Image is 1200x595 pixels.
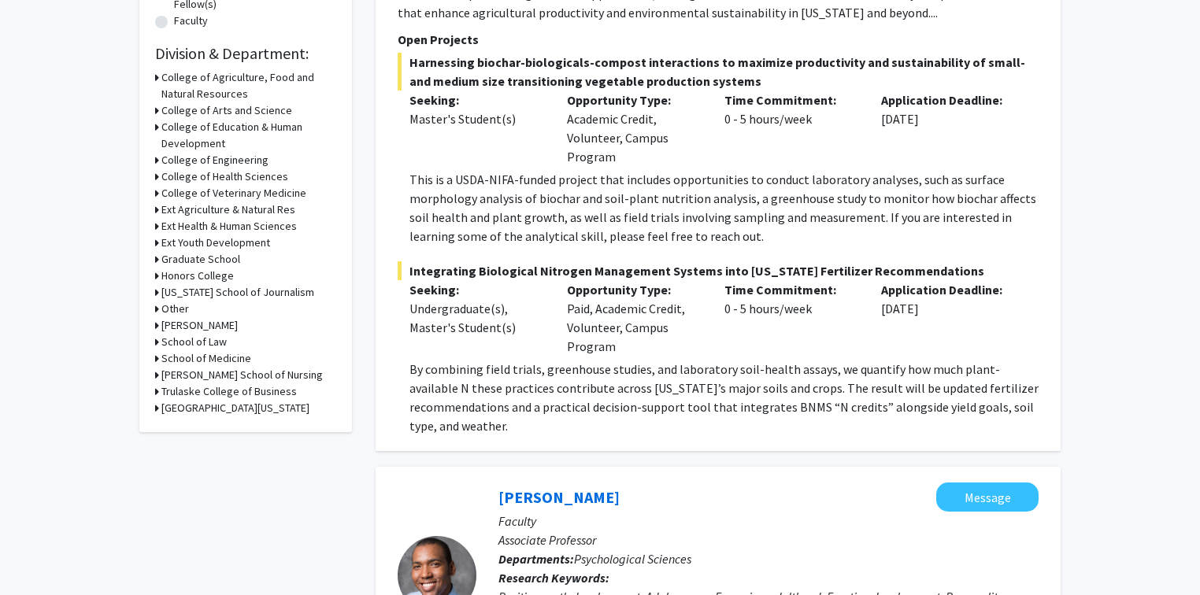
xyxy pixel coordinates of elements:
h3: College of Agriculture, Food and Natural Resources [161,69,336,102]
p: Time Commitment: [724,91,858,109]
button: Message Jordan Booker [936,482,1039,512]
b: Research Keywords: [498,570,609,586]
label: Faculty [174,13,208,29]
div: Master's Student(s) [409,109,543,128]
h3: College of Arts and Science [161,102,292,119]
p: Seeking: [409,280,543,299]
div: [DATE] [869,280,1027,356]
div: Undergraduate(s), Master's Student(s) [409,299,543,337]
p: Application Deadline: [881,91,1015,109]
h3: [PERSON_NAME] [161,317,238,334]
span: Psychological Sciences [574,551,691,567]
p: Opportunity Type: [567,91,701,109]
div: 0 - 5 hours/week [713,280,870,356]
p: Opportunity Type: [567,280,701,299]
h3: Ext Youth Development [161,235,270,251]
h3: Honors College [161,268,234,284]
p: Open Projects [398,30,1039,49]
h3: [PERSON_NAME] School of Nursing [161,367,323,383]
h3: Ext Agriculture & Natural Res [161,201,295,218]
h3: College of Veterinary Medicine [161,185,306,201]
h3: School of Medicine [161,350,251,367]
h3: Other [161,301,189,317]
p: This is a USDA-NIFA-funded project that includes opportunities to conduct laboratory analyses, su... [409,170,1039,246]
div: [DATE] [869,91,1027,166]
p: Time Commitment: [724,280,858,299]
h3: Graduate School [161,251,240,268]
p: Application Deadline: [881,280,1015,299]
div: 0 - 5 hours/week [713,91,870,166]
h3: College of Education & Human Development [161,119,336,152]
p: By combining field trials, greenhouse studies, and laboratory soil-health assays, we quantify how... [409,360,1039,435]
h3: Trulaske College of Business [161,383,297,400]
h3: School of Law [161,334,227,350]
h3: Ext Health & Human Sciences [161,218,297,235]
div: Paid, Academic Credit, Volunteer, Campus Program [555,280,713,356]
span: Integrating Biological Nitrogen Management Systems into [US_STATE] Fertilizer Recommendations [398,261,1039,280]
a: [PERSON_NAME] [498,487,620,507]
h3: College of Engineering [161,152,269,168]
b: Departments: [498,551,574,567]
p: Seeking: [409,91,543,109]
h2: Division & Department: [155,44,336,63]
h3: [US_STATE] School of Journalism [161,284,314,301]
p: Faculty [498,512,1039,530]
div: Academic Credit, Volunteer, Campus Program [555,91,713,166]
span: Harnessing biochar-biologicals-compost interactions to maximize productivity and sustainability o... [398,53,1039,91]
p: Associate Professor [498,530,1039,549]
h3: [GEOGRAPHIC_DATA][US_STATE] [161,400,309,416]
h3: College of Health Sciences [161,168,288,185]
iframe: Chat [12,524,67,583]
